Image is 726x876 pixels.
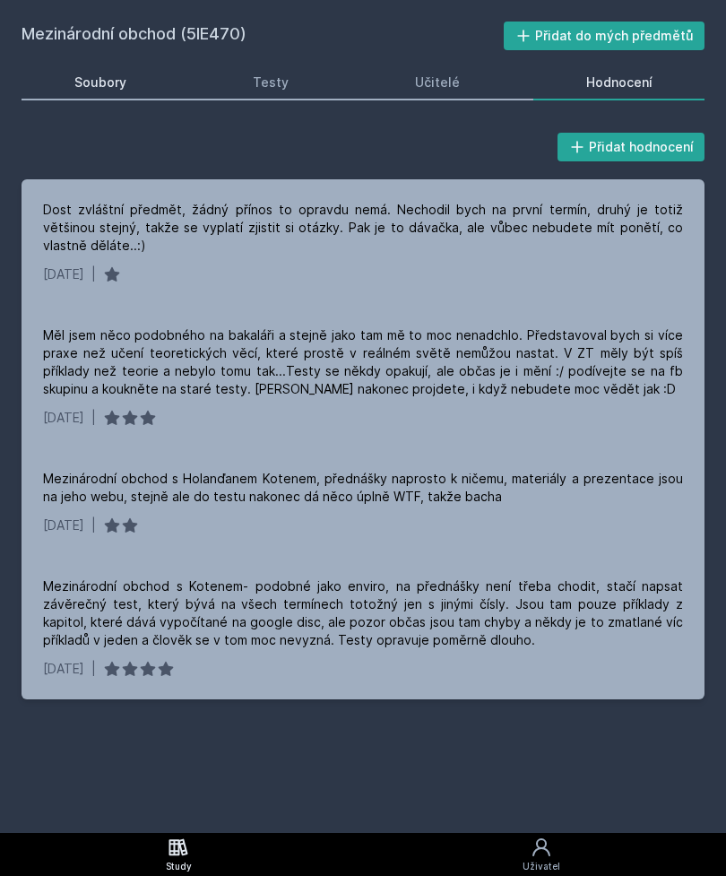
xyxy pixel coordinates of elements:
div: Mezinárodní obchod s Kotenem- podobné jako enviro, na přednášky není třeba chodit, stačí napsat z... [43,577,683,649]
div: Soubory [74,74,126,91]
div: [DATE] [43,660,84,678]
div: Mezinárodní obchod s Holanďanem Kotenem, přednášky naprosto k ničemu, materiály a prezentace jsou... [43,470,683,506]
button: Přidat do mých předmětů [504,22,705,50]
div: Učitelé [415,74,460,91]
div: Testy [253,74,289,91]
button: Přidat hodnocení [557,133,705,161]
div: | [91,409,96,427]
div: [DATE] [43,409,84,427]
a: Testy [200,65,341,100]
div: Study [166,860,192,873]
div: Uživatel [523,860,560,873]
div: [DATE] [43,265,84,283]
a: Hodnocení [533,65,704,100]
div: Hodnocení [586,74,653,91]
div: Měl jsem něco podobného na bakaláři a stejně jako tam mě to moc nenadchlo. Představoval bych si v... [43,326,683,398]
div: [DATE] [43,516,84,534]
div: | [91,265,96,283]
div: | [91,516,96,534]
div: Dost zvláštní předmět, žádný přínos to opravdu nemá. Nechodil bych na první termín, druhý je toti... [43,201,683,255]
a: Soubory [22,65,178,100]
a: Učitelé [362,65,512,100]
h2: Mezinárodní obchod (5IE470) [22,22,504,50]
div: | [91,660,96,678]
